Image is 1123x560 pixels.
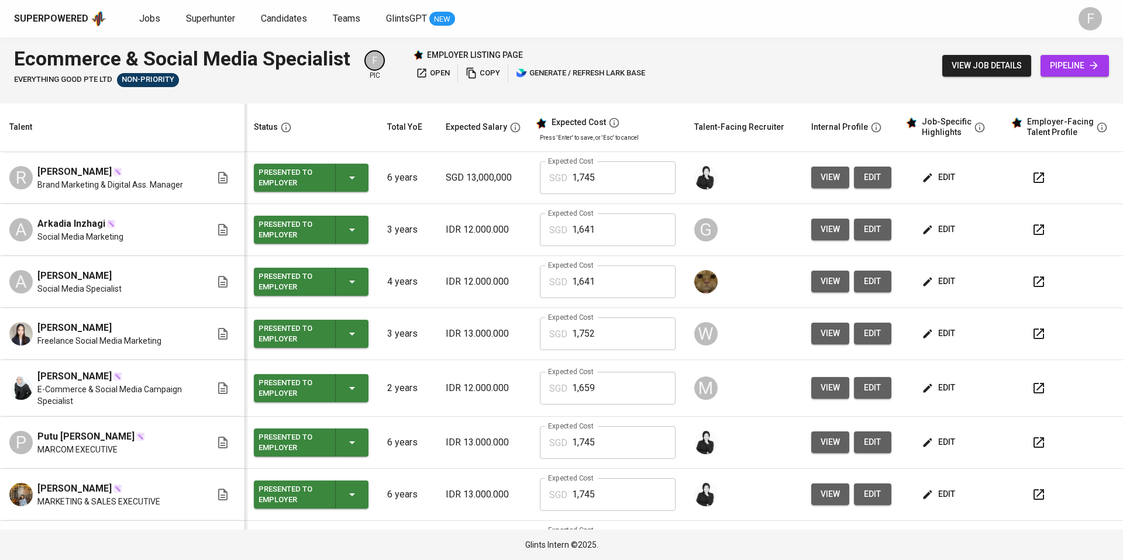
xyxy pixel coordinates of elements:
[9,376,33,400] img: Brigitha Jannah
[694,483,718,506] img: medwi@glints.com
[387,223,427,237] p: 3 years
[387,435,427,450] p: 6 years
[37,283,122,295] span: Social Media Specialist
[139,13,160,24] span: Jobs
[811,377,849,399] button: view
[821,222,840,237] span: view
[446,275,521,289] p: IDR 12.000.000
[863,326,882,341] span: edit
[9,166,33,189] div: R
[694,120,784,134] div: Talent-Facing Recruiter
[113,372,122,381] img: magic_wand.svg
[9,431,33,454] div: P
[387,488,427,502] p: 6 years
[446,223,521,237] p: IDR 12.000.000
[446,327,521,341] p: IDR 13.000.000
[14,44,350,73] div: Ecommerce & Social Media Specialist
[259,375,326,401] div: Presented to Employer
[821,326,840,341] span: view
[924,487,955,502] span: edit
[254,481,368,509] button: Presented to Employer
[446,435,521,450] p: IDR 13.000.000
[863,487,882,502] span: edit
[549,436,567,450] p: SGD
[516,67,528,79] img: lark
[37,369,112,383] span: [PERSON_NAME]
[924,381,955,395] span: edit
[924,435,955,450] span: edit
[37,231,123,243] span: Social Media Marketing
[429,13,455,25] span: NEW
[919,431,960,453] button: edit
[821,435,840,450] span: view
[463,64,503,82] button: copy
[186,13,235,24] span: Superhunter
[413,50,423,60] img: Glints Star
[14,74,112,85] span: Everything good Pte Ltd
[863,274,882,289] span: edit
[117,74,179,85] span: Non-Priority
[919,271,960,292] button: edit
[37,444,118,455] span: MARCOM EXECUTIVE
[1079,7,1102,30] div: F
[1041,55,1109,77] a: pipeline
[259,430,326,455] div: Presented to Employer
[854,219,891,240] a: edit
[821,170,840,185] span: view
[259,482,326,507] div: Presented to Employer
[9,270,33,293] div: A
[549,171,567,185] p: SGD
[91,10,106,27] img: app logo
[552,117,606,128] div: Expected Cost
[919,483,960,505] button: edit
[14,12,88,26] div: Superpowered
[37,321,112,335] span: [PERSON_NAME]
[694,322,718,345] div: W
[863,381,882,395] span: edit
[919,167,960,188] button: edit
[254,320,368,348] button: Presented to Employer
[854,377,891,399] a: edit
[364,50,385,81] div: pic
[863,170,882,185] span: edit
[37,383,197,407] span: E-Commerce & Social Media Campaign Specialist
[386,13,427,24] span: GlintsGPT
[549,382,567,396] p: SGD
[9,218,33,241] div: A
[416,67,450,80] span: open
[387,171,427,185] p: 6 years
[942,55,1031,77] button: view job details
[466,67,500,80] span: copy
[37,335,161,347] span: Freelance Social Media Marketing
[952,58,1022,73] span: view job details
[113,484,122,493] img: magic_wand.svg
[259,217,326,243] div: Presented to Employer
[811,271,849,292] button: view
[854,483,891,505] a: edit
[811,167,849,188] button: view
[854,271,891,292] button: edit
[37,430,135,444] span: Putu [PERSON_NAME]
[387,381,427,395] p: 2 years
[446,171,521,185] p: SGD 13,000,000
[37,482,112,496] span: [PERSON_NAME]
[1011,117,1022,129] img: glints_star.svg
[1027,117,1094,137] div: Employer-Facing Talent Profile
[254,164,368,192] button: Presented to Employer
[811,483,849,505] button: view
[924,170,955,185] span: edit
[446,488,521,502] p: IDR 13.000.000
[854,431,891,453] a: edit
[854,167,891,188] a: edit
[811,120,868,134] div: Internal Profile
[1050,58,1100,73] span: pipeline
[261,12,309,26] a: Candidates
[540,133,676,142] p: Press 'Enter' to save, or 'Esc' to cancel
[113,167,122,177] img: magic_wand.svg
[863,435,882,450] span: edit
[106,219,116,229] img: magic_wand.svg
[9,120,32,134] div: Talent
[9,483,33,506] img: Reza Mutia
[37,269,112,283] span: [PERSON_NAME]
